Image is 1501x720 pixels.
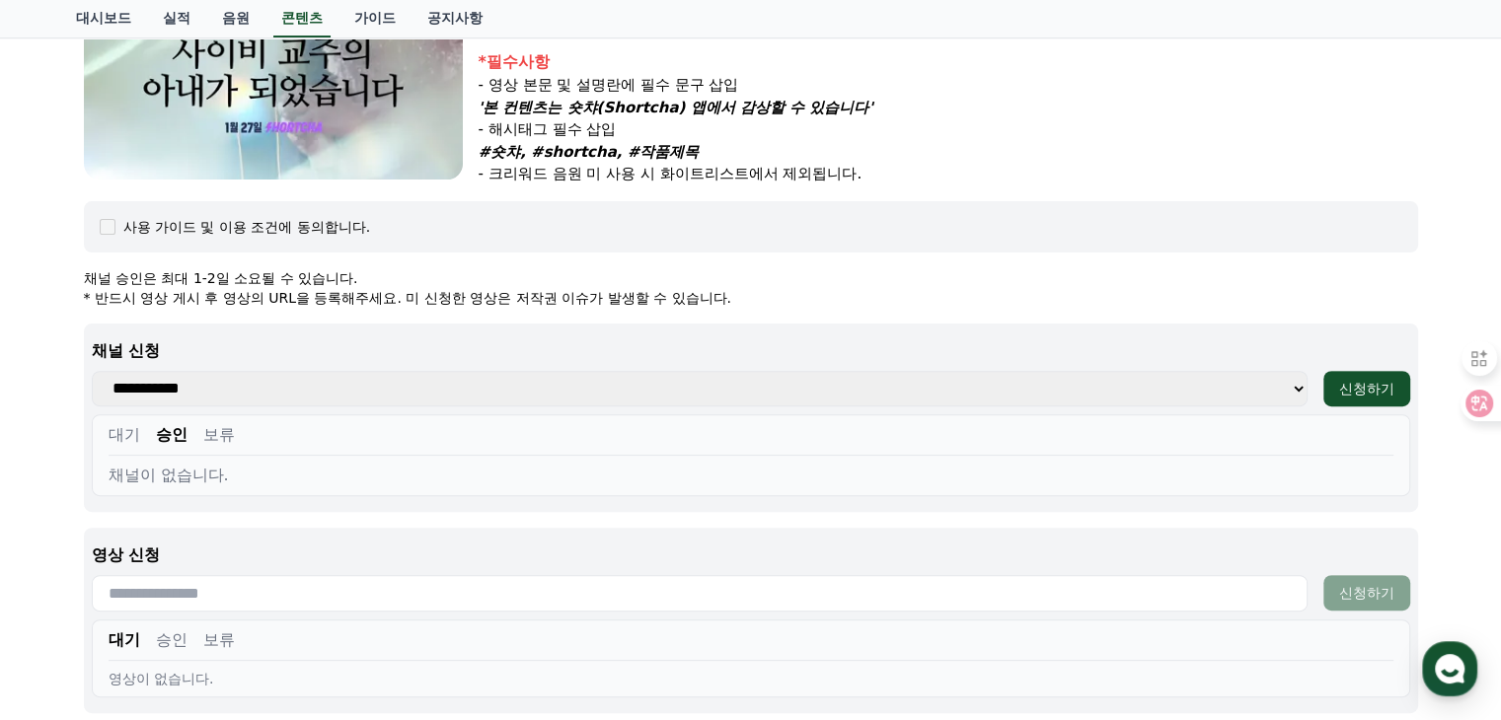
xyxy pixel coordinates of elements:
[203,628,235,652] button: 보류
[109,423,140,447] button: 대기
[156,423,188,447] button: 승인
[84,288,1418,308] p: * 반드시 영상 게시 후 영상의 URL을 등록해주세요. 미 신청한 영상은 저작권 이슈가 발생할 수 있습니다.
[123,217,371,237] div: 사용 가이드 및 이용 조건에 동의합니다.
[181,587,204,603] span: 대화
[92,339,1410,363] p: 채널 신청
[62,586,74,602] span: 홈
[156,628,188,652] button: 승인
[479,118,1418,141] p: - 해시태그 필수 삽입
[479,99,873,116] em: '본 컨텐츠는 숏챠(Shortcha) 앱에서 감상할 수 있습니다'
[1339,379,1394,398] div: 신청하기
[130,556,255,606] a: 대화
[255,556,379,606] a: 설정
[1339,583,1394,603] div: 신청하기
[6,556,130,606] a: 홈
[1323,575,1410,611] button: 신청하기
[203,423,235,447] button: 보류
[479,163,1418,185] p: - 크리워드 음원 미 사용 시 화이트리스트에서 제외됩니다.
[305,586,329,602] span: 설정
[479,74,1418,97] p: - 영상 본문 및 설명란에 필수 문구 삽입
[109,669,1393,688] div: 영상이 없습니다.
[84,268,1418,288] p: 채널 승인은 최대 1-2일 소요될 수 있습니다.
[109,628,140,652] button: 대기
[109,464,1393,487] div: 채널이 없습니다.
[92,543,1410,567] p: 영상 신청
[479,50,1418,74] div: *필수사항
[479,143,700,161] em: #숏챠, #shortcha, #작품제목
[1323,371,1410,406] button: 신청하기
